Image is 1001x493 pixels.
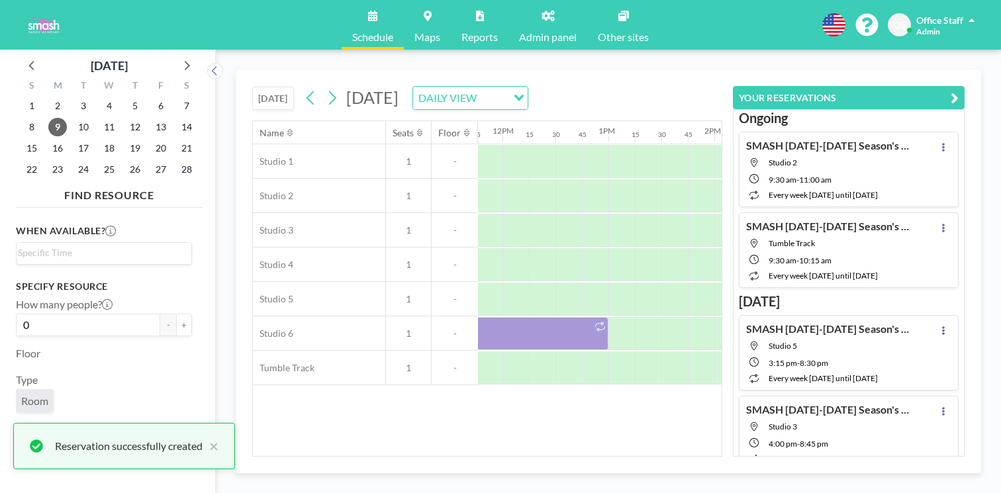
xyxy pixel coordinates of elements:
[797,358,800,368] span: -
[71,78,97,95] div: T
[386,259,431,271] span: 1
[746,322,912,336] h4: SMASH [DATE]-[DATE] Season's Classes
[23,160,41,179] span: Sunday, February 22, 2026
[733,86,965,109] button: YOUR RESERVATIONS
[19,78,45,95] div: S
[416,89,479,107] span: DAILY VIEW
[739,293,959,310] h3: [DATE]
[632,130,640,139] div: 15
[916,26,940,36] span: Admin
[126,118,144,136] span: Thursday, February 12, 2026
[177,160,196,179] span: Saturday, February 28, 2026
[432,328,478,339] span: -
[796,175,799,185] span: -
[746,403,912,416] h4: SMASH [DATE]-[DATE] Season's Classes
[797,439,800,449] span: -
[746,139,912,152] h4: SMASH [DATE]-[DATE] Season's Classes
[739,110,959,126] h3: Ongoing
[800,358,828,368] span: 8:30 PM
[769,175,796,185] span: 9:30 AM
[916,15,963,26] span: Office Staff
[432,362,478,374] span: -
[21,394,48,407] span: Room
[432,156,478,167] span: -
[658,130,666,139] div: 30
[598,32,649,42] span: Other sites
[769,238,815,248] span: Tumble Track
[386,293,431,305] span: 1
[253,156,293,167] span: Studio 1
[769,358,797,368] span: 3:15 PM
[432,190,478,202] span: -
[97,78,122,95] div: W
[252,87,294,110] button: [DATE]
[346,87,399,107] span: [DATE]
[126,97,144,115] span: Thursday, February 5, 2026
[177,118,196,136] span: Saturday, February 14, 2026
[432,259,478,271] span: -
[100,160,119,179] span: Wednesday, February 25, 2026
[526,130,534,139] div: 15
[18,246,184,260] input: Search for option
[152,118,170,136] span: Friday, February 13, 2026
[769,341,797,351] span: Studio 5
[122,78,148,95] div: T
[800,439,828,449] span: 8:45 PM
[769,271,878,281] span: every week [DATE] until [DATE]
[519,32,577,42] span: Admin panel
[769,422,797,431] span: Studio 3
[552,130,560,139] div: 30
[16,281,192,292] h3: Specify resource
[48,160,67,179] span: Monday, February 23, 2026
[152,160,170,179] span: Friday, February 27, 2026
[438,127,461,139] div: Floor
[23,139,41,157] span: Sunday, February 15, 2026
[769,373,878,383] span: every week [DATE] until [DATE]
[100,97,119,115] span: Wednesday, February 4, 2026
[685,130,692,139] div: 45
[152,139,170,157] span: Friday, February 20, 2026
[55,438,203,454] div: Reservation successfully created
[100,118,119,136] span: Wednesday, February 11, 2026
[253,259,293,271] span: Studio 4
[579,130,587,139] div: 45
[48,139,67,157] span: Monday, February 16, 2026
[173,78,199,95] div: S
[16,298,113,311] label: How many people?
[148,78,173,95] div: F
[386,328,431,339] span: 1
[16,347,40,360] label: Floor
[253,293,293,305] span: Studio 5
[177,139,196,157] span: Saturday, February 21, 2026
[769,439,797,449] span: 4:00 PM
[126,160,144,179] span: Thursday, February 26, 2026
[253,362,314,374] span: Tumble Track
[23,97,41,115] span: Sunday, February 1, 2026
[45,78,71,95] div: M
[152,97,170,115] span: Friday, February 6, 2026
[481,89,506,107] input: Search for option
[386,362,431,374] span: 1
[74,160,93,179] span: Tuesday, February 24, 2026
[352,32,393,42] span: Schedule
[493,126,514,136] div: 12PM
[461,32,498,42] span: Reports
[23,118,41,136] span: Sunday, February 8, 2026
[253,328,293,339] span: Studio 6
[432,224,478,236] span: -
[386,224,431,236] span: 1
[253,224,293,236] span: Studio 3
[598,126,615,136] div: 1PM
[432,293,478,305] span: -
[16,183,203,202] h4: FIND RESOURCE
[91,56,128,75] div: [DATE]
[176,314,192,336] button: +
[413,87,528,109] div: Search for option
[893,19,906,31] span: OS
[799,255,832,265] span: 10:15 AM
[796,255,799,265] span: -
[769,454,878,464] span: every week [DATE] until [DATE]
[21,12,66,38] img: organization-logo
[177,97,196,115] span: Saturday, February 7, 2026
[769,255,796,265] span: 9:30 AM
